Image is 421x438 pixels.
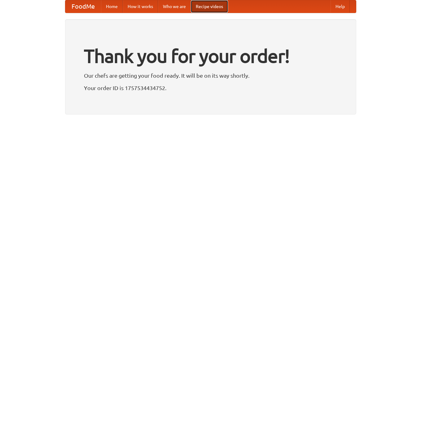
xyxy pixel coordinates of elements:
[84,71,337,80] p: Our chefs are getting your food ready. It will be on its way shortly.
[123,0,158,13] a: How it works
[84,41,337,71] h1: Thank you for your order!
[101,0,123,13] a: Home
[191,0,228,13] a: Recipe videos
[158,0,191,13] a: Who we are
[65,0,101,13] a: FoodMe
[84,83,337,93] p: Your order ID is 1757534434752.
[331,0,350,13] a: Help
